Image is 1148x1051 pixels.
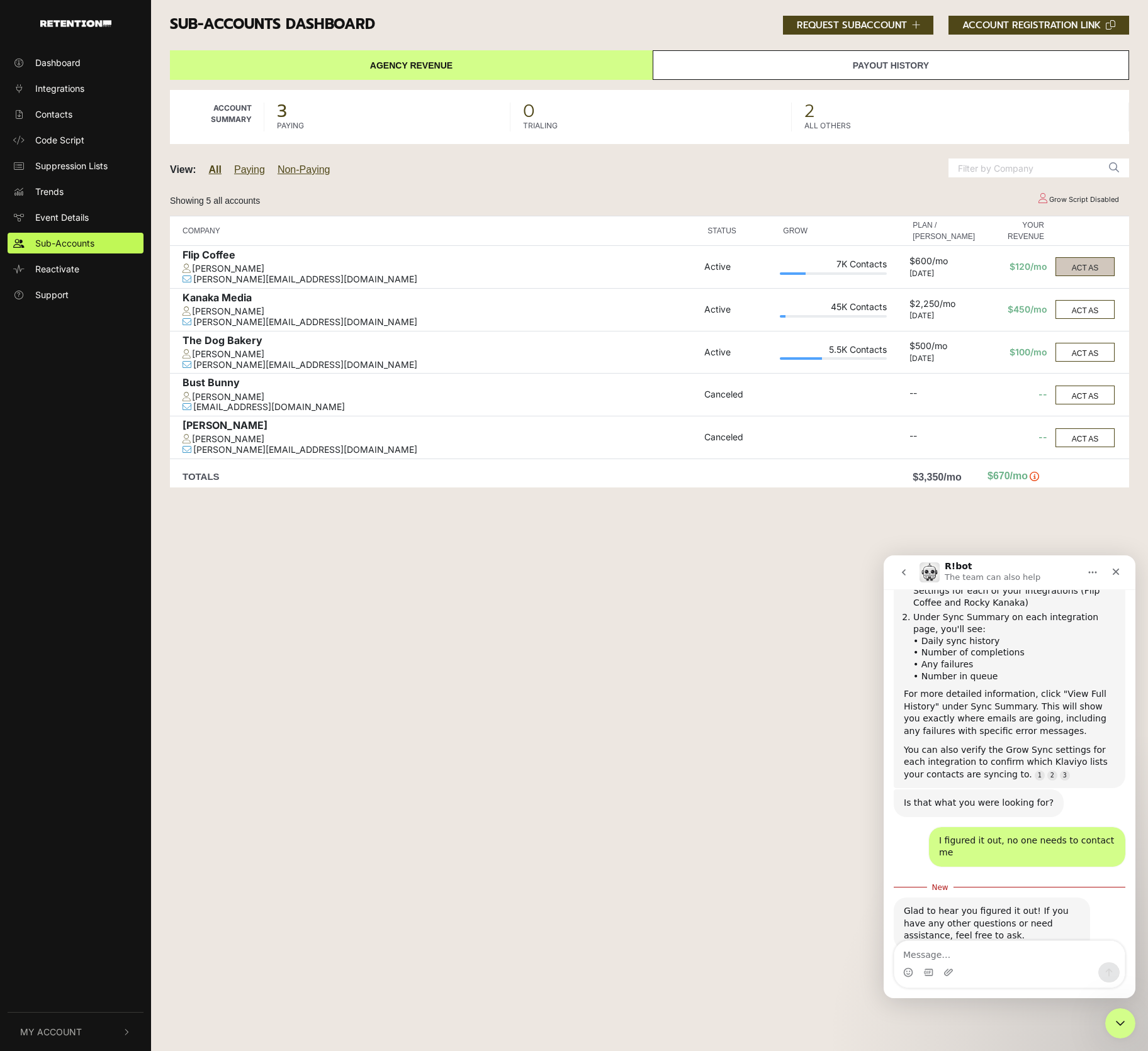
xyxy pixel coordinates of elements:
[20,350,196,387] div: Glad to hear you figured it out! If you have any other questions or need assistance, feel free to...
[183,377,698,391] div: Bust Bunny
[981,374,1050,416] td: --
[170,459,701,487] td: TOTALS
[8,78,143,99] a: Integrations
[183,420,698,434] div: [PERSON_NAME]
[35,159,108,172] span: Suppression Lists
[35,185,64,198] span: Trends
[10,234,242,272] div: R!bot says…
[1055,386,1115,404] button: ACT AS
[278,164,330,175] a: Non-Paying
[35,133,84,147] span: Code Script
[8,181,143,202] a: Trends
[176,215,186,225] a: Source reference 8945969:
[55,279,232,304] div: I figured it out, no one needs to contact me
[8,104,143,125] a: Contacts
[30,56,232,126] li: Under Sync Summary on each integration page, you'll see: • Daily sync history • Number of complet...
[1055,257,1115,276] button: ACT AS
[277,120,304,131] label: PAYING
[906,216,981,246] th: PLAN / [PERSON_NAME]
[183,306,698,317] div: [PERSON_NAME]
[170,16,1129,35] h3: Sub-accounts Dashboard
[981,216,1050,246] th: YOUR REVENUE
[20,1025,82,1038] span: My Account
[170,90,264,144] td: Account Summary
[35,262,79,275] span: Reactivate
[183,445,698,455] div: [PERSON_NAME][EMAIL_ADDRESS][DOMAIN_NAME]
[170,196,260,206] small: Showing 5 all accounts
[20,412,30,422] button: Emoji picker
[20,133,232,182] div: For more detailed information, click "View Full History" under Sync Summary. This will show you e...
[981,331,1050,374] td: $100/mo
[183,392,698,403] div: [PERSON_NAME]
[35,56,81,69] span: Dashboard
[8,130,143,150] a: Code Script
[40,20,111,27] img: Retention.com
[35,236,94,250] span: Sub-Accounts
[45,272,242,311] div: I figured it out, no one needs to contact me
[183,264,698,274] div: [PERSON_NAME]
[35,211,89,224] span: Event Details
[8,155,143,176] a: Suppression Lists
[948,158,1100,177] input: Filter by Company
[780,259,887,272] div: 7K Contacts
[8,52,143,73] a: Dashboard
[35,82,84,95] span: Integrations
[884,555,1135,998] iframe: Intercom live chat
[981,246,1050,289] td: $120/mo
[780,302,887,315] div: 45K Contacts
[35,288,69,301] span: Support
[909,299,978,312] div: $2,250/mo
[523,103,779,120] span: 0
[10,331,242,332] div: New messages divider
[60,412,70,422] button: Upload attachment
[913,472,961,482] strong: $3,350/mo
[183,317,698,328] div: [PERSON_NAME][EMAIL_ADDRESS][DOMAIN_NAME]
[30,18,232,53] li: Go to Integrations > click the dots (⋮) > Settings for each of your integrations (Flip Coffee and...
[234,164,265,175] a: Paying
[1055,300,1115,319] button: ACT AS
[11,386,241,407] textarea: Message…
[909,311,978,320] div: [DATE]
[909,388,978,401] div: --
[783,16,934,35] button: REQUEST SUBACCOUNT
[170,216,701,246] th: COMPANY
[1027,189,1129,211] td: Grow Script Disabled
[780,357,887,360] div: Plan Usage: 39%
[780,272,887,275] div: Plan Usage: 24%
[183,402,698,413] div: [EMAIL_ADDRESS][DOMAIN_NAME]
[948,16,1129,35] button: ACCOUNT REGISTRATION LINK
[1055,428,1115,447] button: ACT AS
[8,259,143,279] a: Reactivate
[701,331,777,374] td: Active
[20,242,170,254] div: Is that what you were looking for?
[183,249,698,264] div: Flip Coffee
[209,164,222,175] a: All
[40,412,50,422] button: Gif picker
[523,120,558,131] label: TRIALING
[8,1013,143,1051] button: My Account
[20,189,232,226] div: You can also verify the Grow Sync settings for each integration to confirm which Klaviyo lists yo...
[183,360,698,370] div: [PERSON_NAME][EMAIL_ADDRESS][DOMAIN_NAME]
[183,434,698,445] div: [PERSON_NAME]
[8,233,143,253] a: Sub-Accounts
[8,284,143,305] a: Support
[780,345,887,358] div: 5.5K Contacts
[804,103,1117,120] span: 2
[1105,1008,1135,1038] iframe: Intercom live chat
[170,50,653,80] a: Agency Revenue
[170,164,196,175] strong: View:
[183,335,698,349] div: The Dog Bakery
[701,288,777,331] td: Active
[701,374,777,416] td: Canceled
[183,292,698,306] div: Kanaka Media
[277,97,287,125] strong: 3
[909,269,978,278] div: [DATE]
[35,108,72,121] span: Contacts
[981,288,1050,331] td: $450/mo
